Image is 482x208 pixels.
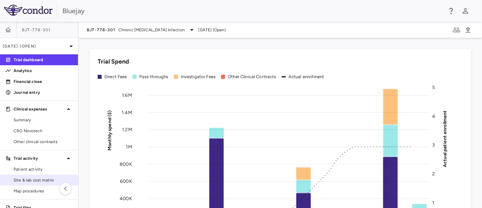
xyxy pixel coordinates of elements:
tspan: 2 [433,171,436,177]
div: Actual enrollment [288,74,324,80]
div: Investigator Fees [181,74,216,80]
span: [DATE] (Open) [199,27,226,33]
p: Trial activity [14,155,64,161]
tspan: 3 [433,142,436,148]
span: Patient activity [14,166,73,172]
tspan: 1.2M [122,127,132,133]
tspan: 5 [433,85,436,90]
div: Other Clinical Contracts [228,74,276,80]
tspan: 1M [126,144,132,150]
tspan: 600K [120,179,132,185]
tspan: 1.4M [122,110,132,116]
tspan: 400K [120,196,132,202]
tspan: Monthly spend ($) [107,110,113,151]
span: Summary [14,117,73,123]
img: logo-full-SnFGN8VE.png [4,5,53,16]
p: Journal entry [14,89,73,96]
div: Direct Fees [104,74,127,80]
tspan: Actual patient enrollment [443,110,448,167]
p: Clinical expenses [14,106,64,112]
tspan: 4 [433,113,436,119]
span: Chronic [MEDICAL_DATA] Infection [118,27,185,33]
span: Other clinical contracts [14,139,73,145]
div: Pass-throughs [139,74,168,80]
span: BJT-778-301 [87,27,116,33]
div: Bluejay [62,6,443,16]
p: [DATE] (Open) [3,43,67,49]
span: Site & lab cost matrix [14,177,73,183]
p: Analytics [14,68,73,74]
h6: Trial Spend [98,57,129,66]
tspan: 1.6M [122,92,132,98]
p: Trial dashboard [14,57,73,63]
span: Map procedures [14,188,73,194]
tspan: 800K [120,161,132,167]
span: CRO Novotech [14,128,73,134]
span: BJT-778-301 [22,27,51,33]
p: Financial close [14,79,73,85]
tspan: 1 [433,200,435,206]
